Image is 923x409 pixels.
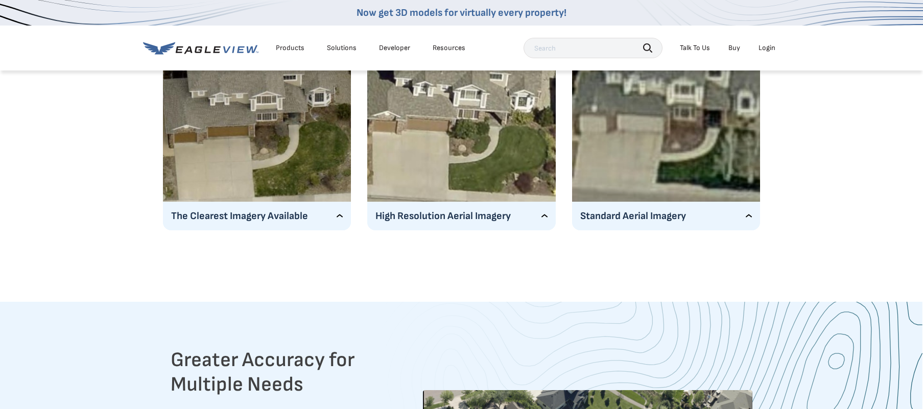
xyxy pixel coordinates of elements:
a: Developer [379,43,410,53]
input: Search [524,38,662,58]
p: The Clearest Imagery Available [171,208,343,224]
div: Solutions [327,43,357,53]
a: Now get 3D models for virtually every property! [357,7,566,19]
h2: Greater Accuracy for Multiple Needs [171,348,372,397]
div: Resources [433,43,465,53]
div: Talk To Us [680,43,710,53]
p: Standard Aerial Imagery [580,208,752,224]
p: High Resolution Aerial Imagery [375,208,548,224]
div: Products [276,43,304,53]
a: Buy [728,43,740,53]
div: Login [759,43,775,53]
